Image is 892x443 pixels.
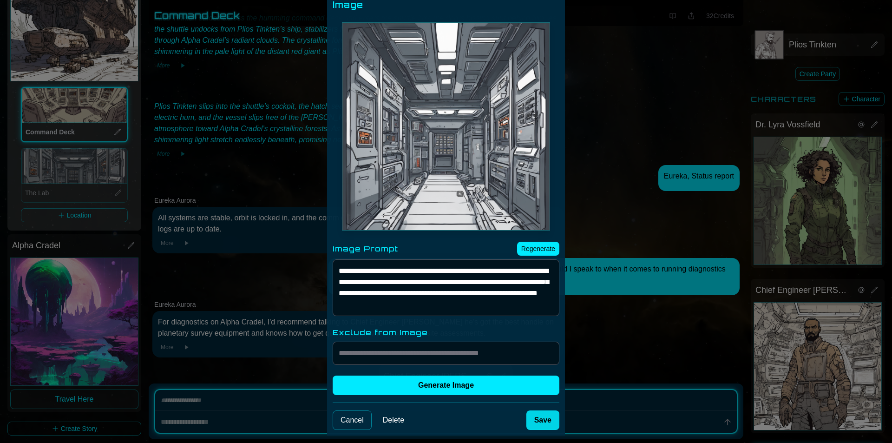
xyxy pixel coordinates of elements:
button: Generate Image [333,376,559,395]
label: Image Prompt [333,243,398,254]
button: Cancel [333,410,372,430]
label: Exclude from Image [333,327,559,338]
button: Delete [375,411,412,430]
button: Regenerate [517,242,559,256]
div: The Lab [342,22,550,231]
button: Save [526,410,559,430]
